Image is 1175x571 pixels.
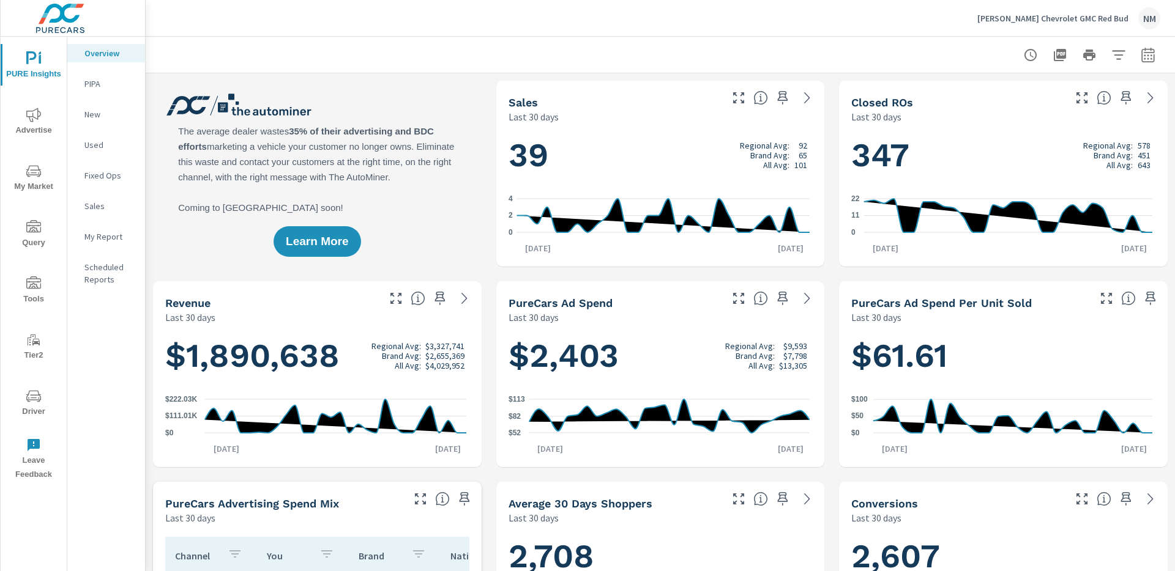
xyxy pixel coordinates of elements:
[165,310,215,325] p: Last 30 days
[1048,43,1072,67] button: "Export Report to PDF"
[67,136,145,154] div: Used
[509,497,652,510] h5: Average 30 Days Shoppers
[1138,150,1151,160] p: 451
[84,108,135,120] p: New
[1083,141,1133,150] p: Regional Avg:
[1077,43,1102,67] button: Print Report
[67,227,145,246] div: My Report
[84,230,135,243] p: My Report
[84,139,135,151] p: Used
[779,361,807,370] p: $13,305
[509,194,513,203] text: 4
[274,226,360,257] button: Learn More
[753,291,768,306] span: Total cost of media for all PureCars channels for the selected dealership group over the selected...
[851,228,856,237] text: 0
[84,261,135,285] p: Scheduled Reports
[4,51,63,81] span: PURE Insights
[1113,242,1155,254] p: [DATE]
[425,351,464,361] p: $2,655,369
[1072,489,1092,509] button: Make Fullscreen
[165,297,211,309] h5: Revenue
[769,242,812,254] p: [DATE]
[509,510,559,525] p: Last 30 days
[736,351,775,361] p: Brand Avg:
[851,412,864,421] text: $50
[425,361,464,370] p: $4,029,952
[1072,88,1092,108] button: Make Fullscreen
[509,109,559,124] p: Last 30 days
[729,289,748,308] button: Make Fullscreen
[851,96,913,109] h5: Closed ROs
[1097,289,1116,308] button: Make Fullscreen
[729,489,748,509] button: Make Fullscreen
[425,341,464,351] p: $3,327,741
[371,341,421,351] p: Regional Avg:
[1106,160,1133,170] p: All Avg:
[873,443,916,455] p: [DATE]
[411,291,425,306] span: Total sales revenue over the selected date range. [Source: This data is sourced from the dealer’s...
[1116,489,1136,509] span: Save this to your personalized report
[165,412,197,421] text: $111.01K
[1,37,67,487] div: nav menu
[165,429,174,437] text: $0
[411,489,430,509] button: Make Fullscreen
[84,78,135,90] p: PIPA
[725,341,775,351] p: Regional Avg:
[797,88,817,108] a: See more details in report
[165,335,469,377] h1: $1,890,638
[864,242,907,254] p: [DATE]
[509,395,525,403] text: $113
[851,109,901,124] p: Last 30 days
[4,164,63,194] span: My Market
[753,492,768,506] span: A rolling 30 day total of daily Shoppers on the dealership website, averaged over the selected da...
[1113,443,1155,455] p: [DATE]
[430,289,450,308] span: Save this to your personalized report
[435,492,450,506] span: This table looks at how you compare to the amount of budget you spend per channel as opposed to y...
[509,212,513,220] text: 2
[84,169,135,182] p: Fixed Ops
[67,197,145,215] div: Sales
[799,141,807,150] p: 92
[851,310,901,325] p: Last 30 days
[783,341,807,351] p: $9,593
[1141,289,1160,308] span: Save this to your personalized report
[386,289,406,308] button: Make Fullscreen
[1136,43,1160,67] button: Select Date Range
[509,96,538,109] h5: Sales
[773,88,793,108] span: Save this to your personalized report
[851,429,860,437] text: $0
[851,497,918,510] h5: Conversions
[1138,7,1160,29] div: NM
[763,160,789,170] p: All Avg:
[455,489,474,509] span: Save this to your personalized report
[769,443,812,455] p: [DATE]
[1138,141,1151,150] p: 578
[4,108,63,138] span: Advertise
[4,333,63,363] span: Tier2
[977,13,1128,24] p: [PERSON_NAME] Chevrolet GMC Red Bud
[783,351,807,361] p: $7,798
[509,429,521,437] text: $52
[509,412,521,421] text: $82
[509,310,559,325] p: Last 30 days
[67,166,145,185] div: Fixed Ops
[1141,88,1160,108] a: See more details in report
[1097,492,1111,506] span: The number of dealer-specified goals completed by a visitor. [Source: This data is provided by th...
[509,228,513,237] text: 0
[851,134,1155,176] h1: 347
[1097,90,1111,105] span: Number of Repair Orders Closed by the selected dealership group over the selected time range. [So...
[797,289,817,308] a: See more details in report
[267,550,310,562] p: You
[395,361,421,370] p: All Avg:
[1106,43,1131,67] button: Apply Filters
[382,351,421,361] p: Brand Avg:
[84,200,135,212] p: Sales
[4,438,63,482] span: Leave Feedback
[359,550,401,562] p: Brand
[509,134,813,176] h1: 39
[165,497,339,510] h5: PureCars Advertising Spend Mix
[84,47,135,59] p: Overview
[509,297,613,309] h5: PureCars Ad Spend
[851,297,1032,309] h5: PureCars Ad Spend Per Unit Sold
[773,489,793,509] span: Save this to your personalized report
